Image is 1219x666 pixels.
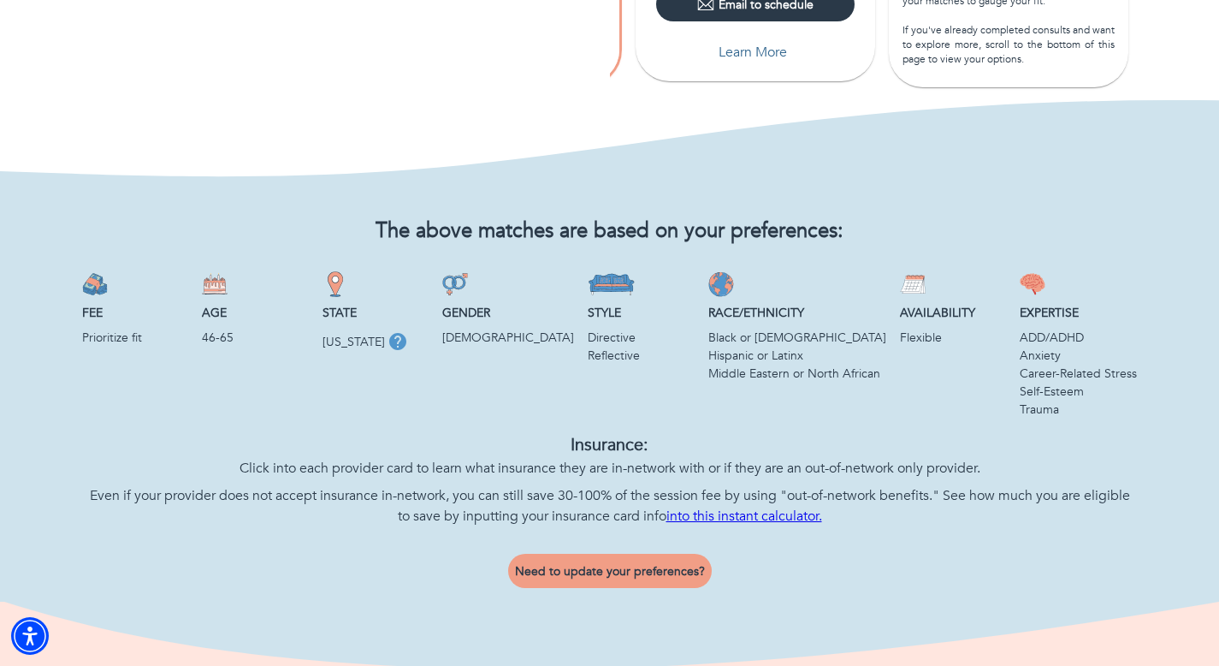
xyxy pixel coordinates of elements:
img: Style [588,271,635,297]
button: tooltip [385,329,411,354]
p: State [323,304,429,322]
img: Fee [82,271,108,297]
p: Age [202,304,308,322]
p: Self-Esteem [1020,383,1137,401]
img: Age [202,271,228,297]
img: State [323,271,348,297]
img: Expertise [1020,271,1045,297]
p: Flexible [900,329,1006,347]
p: Insurance: [82,432,1137,458]
p: [DEMOGRAPHIC_DATA] [442,329,574,347]
p: Career-Related Stress [1020,365,1137,383]
button: Need to update your preferences? [508,554,712,588]
p: Availability [900,304,1006,322]
p: 46-65 [202,329,308,347]
p: Even if your provider does not accept insurance in-network, you can still save 30-100% of the ses... [82,485,1137,526]
img: Availability [900,271,926,297]
p: Black or African American [708,329,886,347]
p: Middle Eastern or North African [708,365,886,383]
p: Reflective [588,347,694,365]
p: Directive [588,329,694,347]
p: [US_STATE] [323,333,385,351]
p: Learn More [719,42,787,62]
p: Prioritize fit [82,329,188,347]
p: Style [588,304,694,322]
p: Anxiety [1020,347,1137,365]
div: Accessibility Menu [11,617,49,655]
p: Gender [442,304,574,322]
button: Learn More [656,35,855,69]
p: Trauma [1020,401,1137,419]
p: Click into each provider card to learn what insurance they are in-network with or if they are an ... [82,458,1137,479]
span: Need to update your preferences? [515,563,705,580]
p: Hispanic or Latinx [708,347,886,365]
img: Race/Ethnicity [708,271,734,297]
p: Fee [82,304,188,322]
a: into this instant calculator. [666,507,822,526]
img: Gender [442,271,468,297]
p: Race/Ethnicity [708,304,886,322]
h2: The above matches are based on your preferences: [82,219,1137,244]
p: Expertise [1020,304,1137,322]
p: ADD/ADHD [1020,329,1137,347]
